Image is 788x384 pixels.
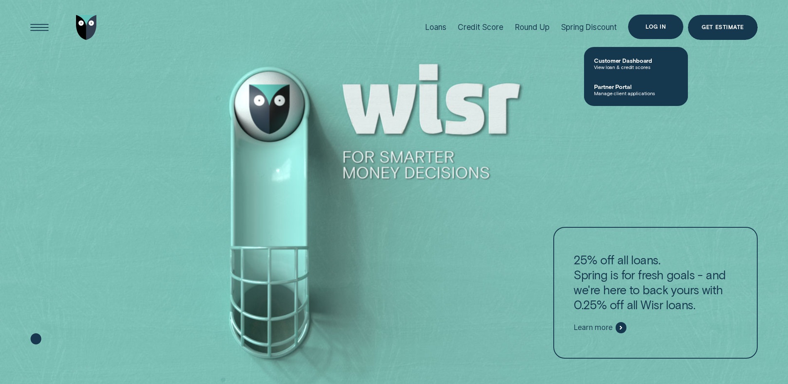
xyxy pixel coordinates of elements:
[594,83,678,90] span: Partner Portal
[76,15,97,40] img: Wisr
[561,22,617,32] div: Spring Discount
[628,15,683,39] button: Log in
[425,22,446,32] div: Loans
[574,323,612,332] span: Learn more
[594,90,678,96] span: Manage client applications
[553,227,758,358] a: 25% off all loans.Spring is for fresh goals - and we're here to back yours with 0.25% off all Wis...
[584,50,688,76] a: Customer DashboardView loan & credit scores
[688,15,758,40] a: Get Estimate
[27,15,52,40] button: Open Menu
[584,76,688,103] a: Partner PortalManage client applications
[594,64,678,70] span: View loan & credit scores
[515,22,550,32] div: Round Up
[574,252,737,312] p: 25% off all loans. Spring is for fresh goals - and we're here to back yours with 0.25% off all Wi...
[458,22,503,32] div: Credit Score
[594,57,678,64] span: Customer Dashboard
[646,25,666,30] div: Log in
